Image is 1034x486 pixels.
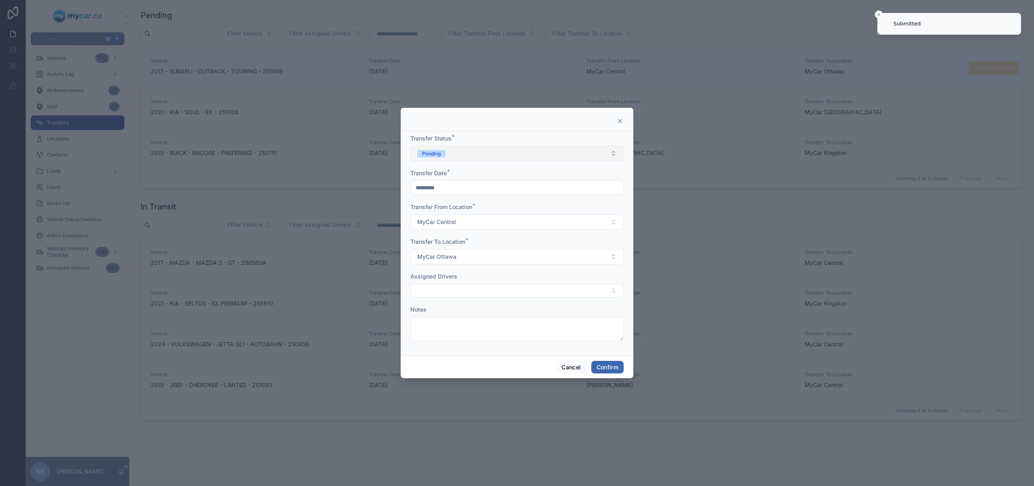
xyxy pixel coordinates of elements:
[410,203,472,210] span: Transfer From Location
[417,253,456,261] span: MyCar Ottawa
[417,218,456,226] span: MyCar Central
[422,150,441,157] div: Pending
[410,249,624,264] button: Select Button
[410,238,465,245] span: Transfer To Location
[410,306,427,313] span: Notes
[410,273,457,280] span: Assigned Drivers
[410,214,624,230] button: Select Button
[556,361,586,374] button: Cancel
[591,361,624,374] button: Confirm
[410,135,452,142] span: Transfer Status
[410,170,447,176] span: Transfer Date
[410,146,624,161] button: Select Button
[875,10,883,19] button: Close toast
[893,20,921,28] div: Submitted
[410,284,624,297] button: Select Button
